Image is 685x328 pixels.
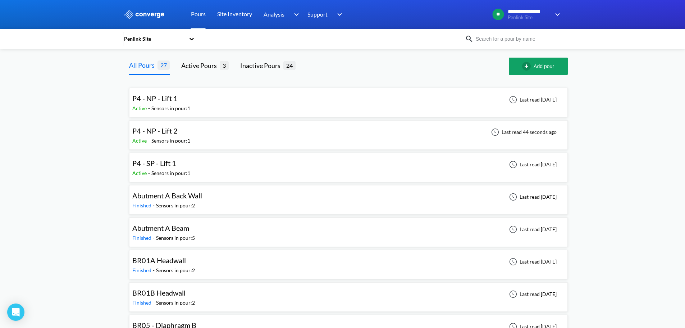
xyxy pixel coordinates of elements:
a: Abutment A Back WallFinished-Sensors in pour:2Last read [DATE] [129,193,568,199]
span: Abutment A Back Wall [132,191,202,200]
span: - [153,267,156,273]
a: P4 - NP - Lift 2Active-Sensors in pour:1Last read 44 seconds ago [129,129,568,135]
img: icon-search.svg [465,35,474,43]
span: Active [132,105,148,111]
div: Sensors in pour: 2 [156,202,195,210]
button: Add pour [509,58,568,75]
span: P4 - NP - Lift 1 [132,94,178,103]
a: BR01A HeadwallFinished-Sensors in pour:2Last read [DATE] [129,258,568,264]
img: logo_ewhite.svg [123,10,165,19]
img: add-circle-outline.svg [522,62,534,71]
a: P4 - SP - Lift 1Active-Sensors in pour:1Last read [DATE] [129,161,568,167]
div: Penlink Site [123,35,185,43]
span: BR01A Headwall [132,256,186,265]
span: 3 [220,61,229,70]
div: Sensors in pour: 2 [156,266,195,274]
a: BR01B HeadwallFinished-Sensors in pour:2Last read [DATE] [129,291,568,297]
span: Penlink Site [508,15,550,20]
div: All Pours [129,60,157,70]
span: - [148,138,151,144]
span: BR01B Headwall [132,288,186,297]
a: P4 - NP - Lift 1Active-Sensors in pour:1Last read [DATE] [129,96,568,102]
span: Finished [132,267,153,273]
span: 27 [157,60,170,69]
span: Active [132,138,148,144]
img: downArrow.svg [551,10,562,19]
span: - [148,105,151,111]
div: Sensors in pour: 1 [151,137,190,145]
div: Last read [DATE] [505,95,559,104]
span: Active [132,170,148,176]
span: - [153,202,156,208]
div: Sensors in pour: 1 [151,104,190,112]
span: 24 [283,61,296,70]
span: P4 - NP - Lift 2 [132,126,178,135]
span: - [153,300,156,306]
input: Search for a pour by name [474,35,561,43]
img: downArrow.svg [289,10,301,19]
span: - [148,170,151,176]
span: P4 - SP - Lift 1 [132,159,176,167]
div: Sensors in pour: 5 [156,234,195,242]
div: Last read [DATE] [505,257,559,266]
div: Inactive Pours [240,60,283,71]
div: Active Pours [181,60,220,71]
span: Finished [132,235,153,241]
div: Last read [DATE] [505,193,559,201]
span: Analysis [264,10,284,19]
span: Finished [132,202,153,208]
div: Open Intercom Messenger [7,304,24,321]
span: Support [307,10,328,19]
div: Last read 44 seconds ago [487,128,559,136]
div: Last read [DATE] [505,290,559,298]
div: Sensors in pour: 1 [151,169,190,177]
span: Abutment A Beam [132,224,189,232]
div: Sensors in pour: 2 [156,299,195,307]
div: Last read [DATE] [505,160,559,169]
img: downArrow.svg [333,10,344,19]
span: Finished [132,300,153,306]
div: Last read [DATE] [505,225,559,234]
span: - [153,235,156,241]
a: Abutment A BeamFinished-Sensors in pour:5Last read [DATE] [129,226,568,232]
